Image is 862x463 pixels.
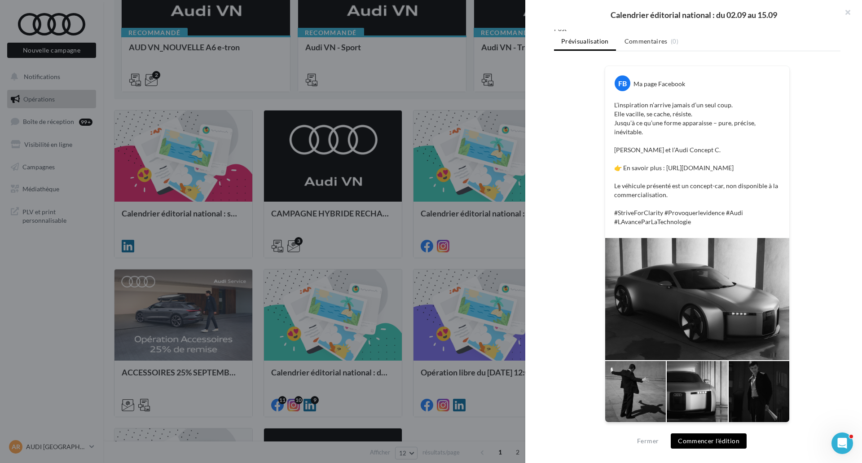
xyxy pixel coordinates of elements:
div: Ma page Facebook [633,79,685,88]
div: La prévisualisation est non-contractuelle [605,423,790,434]
span: Commentaires [625,37,668,46]
iframe: Intercom live chat [831,432,853,454]
span: (0) [671,38,678,45]
button: Commencer l'édition [671,433,747,449]
button: Fermer [633,436,662,446]
div: FB [615,75,630,91]
div: Calendrier éditorial national : du 02.09 au 15.09 [540,11,848,19]
p: L’inspiration n’arrive jamais d’un seul coup. Elle vacille, se cache, résiste. Jusqu’à ce qu’une ... [614,101,780,226]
